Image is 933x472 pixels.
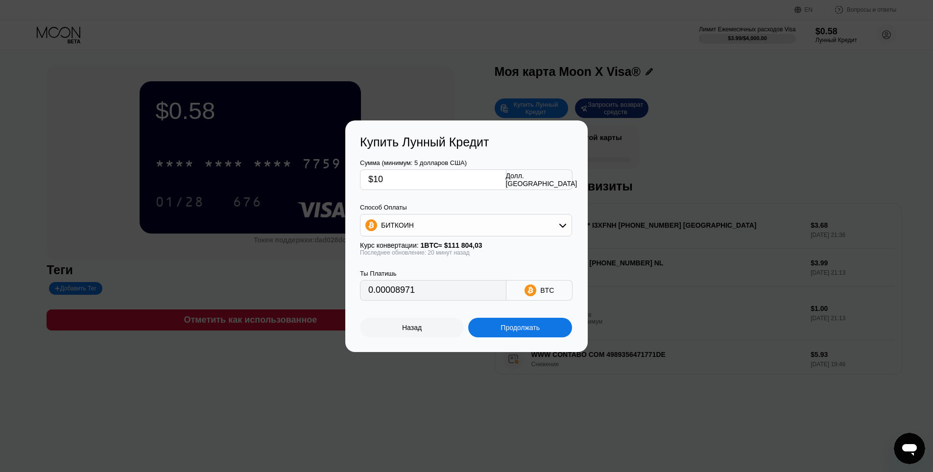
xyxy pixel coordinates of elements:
[438,241,442,249] ya-tr-span: ≈
[402,324,422,331] ya-tr-span: Назад
[360,204,407,211] ya-tr-span: Способ Оплаты
[360,270,397,277] ya-tr-span: Ты Платишь
[421,241,425,249] ya-tr-span: 1
[360,318,464,337] div: Назад
[360,159,467,166] ya-tr-span: Сумма (минимум: 5 долларов США)
[360,241,419,249] ya-tr-span: Курс конвертации:
[505,172,577,188] ya-tr-span: Долл. [GEOGRAPHIC_DATA]
[381,221,414,229] ya-tr-span: БИТКОИН
[360,135,489,149] ya-tr-span: Купить Лунный Кредит
[468,318,572,337] div: Продолжать
[360,215,572,235] div: БИТКОИН
[360,249,426,256] ya-tr-span: Последнее обновление:
[424,241,438,249] ya-tr-span: BTC
[894,433,925,464] iframe: Кнопка, открывающая окно обмена сообщениями; идёт разговор
[540,286,554,294] ya-tr-span: BTC
[368,170,498,189] input: $0.00
[444,241,482,249] ya-tr-span: $111 804,03
[501,324,540,331] ya-tr-span: Продолжать
[428,249,469,256] ya-tr-span: 20 минут назад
